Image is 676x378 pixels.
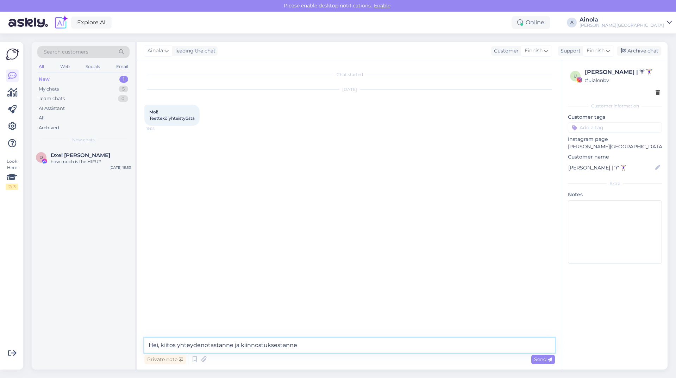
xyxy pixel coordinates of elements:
div: New [39,76,50,83]
div: AI Assistant [39,105,65,112]
a: Explore AI [71,17,112,29]
div: 0 [118,95,128,102]
span: D [39,155,43,160]
div: Look Here [6,158,18,190]
div: 2 / 3 [6,184,18,190]
span: Dxel Tiamzon-Ibarra [51,152,110,159]
div: Extra [568,180,662,187]
div: Online [512,16,550,29]
div: Chat started [144,72,555,78]
span: New chats [72,137,95,143]
div: Archived [39,124,59,131]
p: Instagram page [568,136,662,143]
span: Finnish [525,47,543,55]
div: All [39,114,45,122]
p: Notes [568,191,662,198]
div: All [37,62,45,71]
div: Customer [491,47,519,55]
span: 11:05 [146,126,173,131]
div: [DATE] [144,86,555,93]
span: Enable [372,2,393,9]
div: # uialenbv [585,76,660,84]
textarea: Hei, kiitos yhteydenotastanne ja kiinnostuksestanne [144,338,555,353]
span: Finnish [587,47,605,55]
div: Customer information [568,103,662,109]
span: Send [534,356,552,362]
p: [PERSON_NAME][GEOGRAPHIC_DATA] [568,143,662,150]
div: Archive chat [617,46,661,56]
div: [DATE] 19:53 [109,165,131,170]
p: Customer name [568,153,662,161]
span: u [574,73,577,79]
div: Ainola [580,17,664,23]
div: Web [59,62,71,71]
div: [PERSON_NAME] | ♈︎ 🏋🏼‍♀️ [585,68,660,76]
a: Ainola[PERSON_NAME][GEOGRAPHIC_DATA] [580,17,672,28]
p: Customer tags [568,113,662,121]
div: [PERSON_NAME][GEOGRAPHIC_DATA] [580,23,664,28]
span: Moi! Teettekö yhteistyöstä [149,109,195,121]
input: Add a tag [568,122,662,133]
div: Email [115,62,130,71]
div: Socials [84,62,101,71]
span: Ainola [148,47,163,55]
div: My chats [39,86,59,93]
div: Private note [144,355,186,364]
div: leading the chat [173,47,215,55]
input: Add name [568,164,654,172]
div: A [567,18,577,27]
div: Support [558,47,581,55]
img: explore-ai [54,15,68,30]
img: Askly Logo [6,48,19,61]
span: Search customers [44,48,88,56]
div: 5 [119,86,128,93]
div: 1 [119,76,128,83]
div: how much is the HIFU? [51,159,131,165]
div: Team chats [39,95,65,102]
